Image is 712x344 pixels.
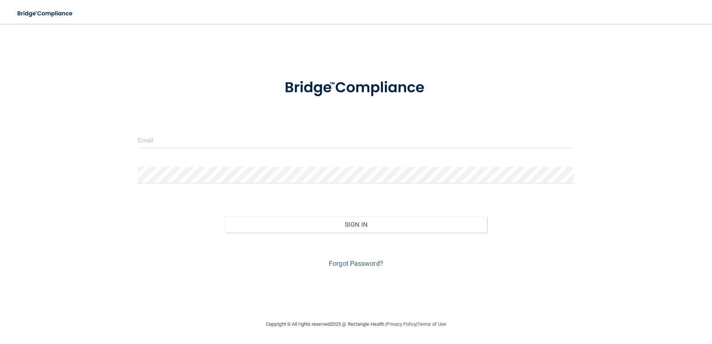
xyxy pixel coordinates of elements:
[387,321,416,327] a: Privacy Policy
[417,321,446,327] a: Terms of Use
[269,69,443,107] img: bridge_compliance_login_screen.278c3ca4.svg
[329,259,383,267] a: Forgot Password?
[11,6,80,21] img: bridge_compliance_login_screen.278c3ca4.svg
[225,216,487,233] button: Sign In
[138,132,575,149] input: Email
[220,312,492,336] div: Copyright © All rights reserved 2025 @ Rectangle Health | |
